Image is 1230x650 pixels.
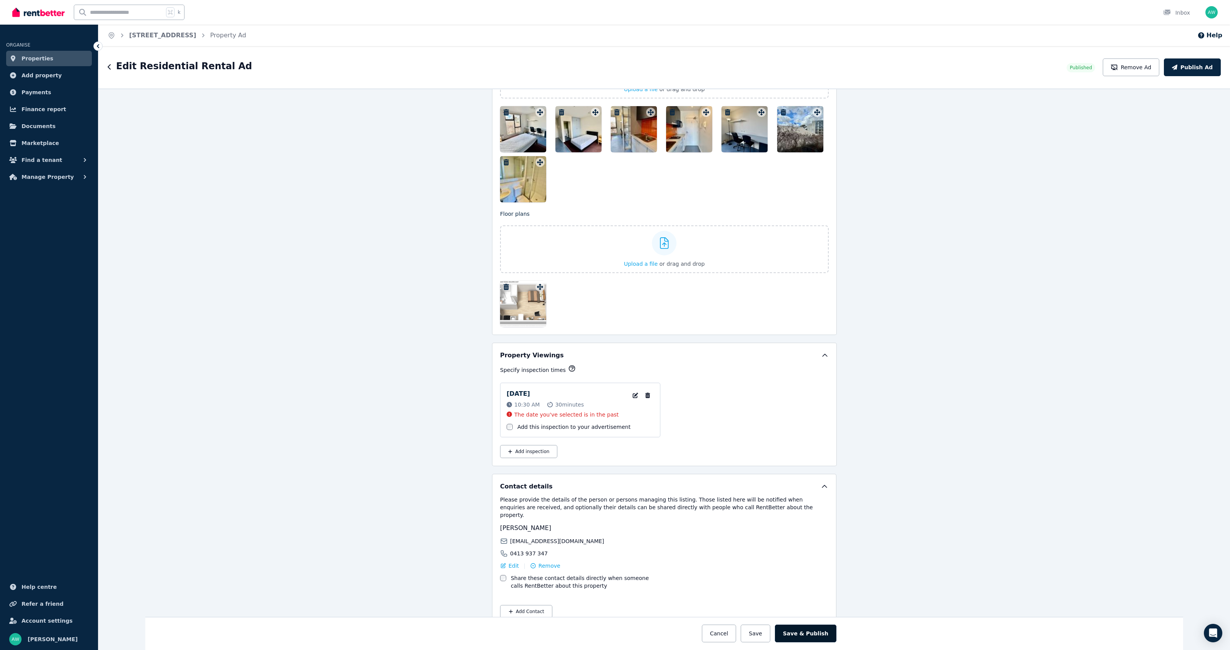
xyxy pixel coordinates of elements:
button: Add Contact [500,605,552,618]
p: Floor plans [500,210,829,218]
span: [EMAIL_ADDRESS][DOMAIN_NAME] [510,537,604,545]
span: Payments [22,88,51,97]
span: 0413 937 347 [510,550,548,557]
button: Save [741,625,770,642]
h5: Property Viewings [500,351,564,360]
a: Marketplace [6,135,92,151]
span: Find a tenant [22,155,62,165]
span: Edit [509,562,519,570]
button: Add inspection [500,445,557,458]
div: Open Intercom Messenger [1204,624,1222,642]
a: Account settings [6,613,92,628]
span: Marketplace [22,138,59,148]
span: or drag and drop [660,86,705,92]
p: [DATE] [507,389,530,398]
span: Upload a file [624,261,658,267]
span: Properties [22,54,53,63]
span: Finance report [22,105,66,114]
a: Refer a friend [6,596,92,612]
span: Account settings [22,616,73,625]
button: Help [1197,31,1222,40]
button: Save & Publish [775,625,836,642]
span: Help centre [22,582,57,592]
p: The date you've selected is in the past [514,411,619,418]
a: Help centre [6,579,92,595]
a: Payments [6,85,92,100]
span: Remove [539,562,560,570]
label: Add this inspection to your advertisement [517,423,631,431]
span: Manage Property [22,172,74,182]
a: [STREET_ADDRESS] [129,32,196,39]
span: k [178,9,180,15]
span: Refer a friend [22,599,63,608]
button: Upload a file or drag and drop [624,85,705,93]
span: [PERSON_NAME] [500,524,551,532]
nav: Breadcrumb [98,25,255,46]
button: Cancel [702,625,736,642]
button: Find a tenant [6,152,92,168]
span: [PERSON_NAME] [28,635,78,644]
h5: Contact details [500,482,553,491]
label: Share these contact details directly when someone calls RentBetter about this property [511,574,662,590]
a: Add property [6,68,92,83]
a: Property Ad [210,32,246,39]
button: Publish Ad [1164,58,1221,76]
button: Edit [500,562,519,570]
p: Please provide the details of the person or persons managing this listing. Those listed here will... [500,496,828,519]
button: Remove Ad [1103,58,1159,76]
a: Documents [6,118,92,134]
a: Properties [6,51,92,66]
span: Upload a file [624,86,658,92]
span: 10:30 AM [514,401,540,408]
img: Andrew Wong [1205,6,1218,18]
span: Published [1070,65,1092,71]
span: Documents [22,122,56,131]
img: Andrew Wong [9,633,22,645]
p: Specify inspection times [500,366,566,374]
span: Add property [22,71,62,80]
span: | [524,562,525,570]
span: ORGANISE [6,42,30,48]
button: Upload a file or drag and drop [624,260,705,268]
a: Finance report [6,102,92,117]
div: Inbox [1163,9,1190,17]
span: or drag and drop [660,261,705,267]
button: Remove [530,562,560,570]
button: Manage Property [6,169,92,185]
span: 30 minutes [555,401,584,408]
h1: Edit Residential Rental Ad [116,60,252,72]
img: RentBetter [12,7,65,18]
